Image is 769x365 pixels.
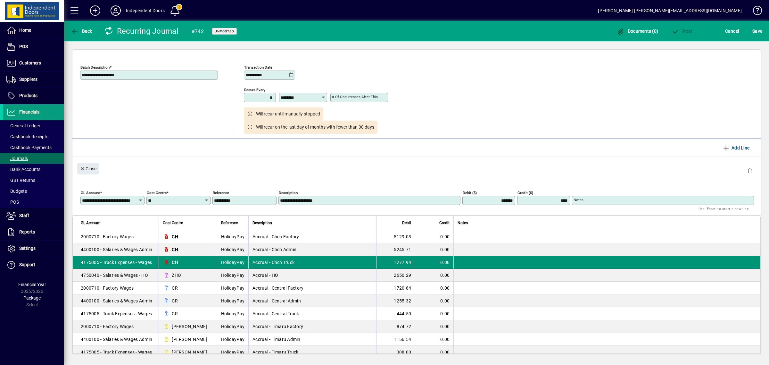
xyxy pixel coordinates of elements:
button: Save [751,25,764,37]
span: Debit [402,219,411,226]
span: [PERSON_NAME] [172,349,207,355]
button: Delete [742,163,757,178]
a: Home [3,22,64,38]
td: Accrual - Chch Truck [248,256,376,269]
mat-label: # of occurrences after this [332,95,378,99]
a: Knowledge Base [748,1,761,22]
td: HolidayPay [217,243,249,256]
span: 4750040 - Salaries & Wages - HO [81,272,148,278]
span: GL Account [81,219,101,226]
a: Suppliers [3,72,64,88]
span: Cashbook Payments [6,145,52,150]
td: 0.00 [415,346,453,359]
td: Accrual - Timaru Admin [248,333,376,346]
td: Accrual - Central Admin [248,294,376,307]
span: CR [172,285,178,291]
td: Accrual - Timaru Truck [248,346,376,359]
td: Accrual - Chch Factory [248,230,376,243]
span: 2000710 - Factory Wages [81,323,134,330]
span: GST Returns [6,178,35,183]
span: Cost Centre [163,219,183,226]
span: Close [80,164,96,174]
td: HolidayPay [217,282,249,294]
span: CH [172,246,178,253]
mat-label: Cost Centre [147,191,167,195]
mat-label: Credit ($) [517,191,533,195]
td: 0.00 [415,256,453,269]
a: Products [3,88,64,104]
div: [PERSON_NAME] [PERSON_NAME][EMAIL_ADDRESS][DOMAIN_NAME] [598,5,742,16]
td: HolidayPay [217,269,249,282]
td: 0.00 [415,243,453,256]
span: Settings [19,246,36,251]
span: 4400100 - Salaries & Wages Admin [81,298,152,304]
span: Will recur on the last day of months with fewer than 30 days [256,124,374,131]
td: HolidayPay [217,346,249,359]
span: Home [19,28,31,33]
button: Back [69,25,94,37]
span: Credit [439,219,450,226]
button: Cancel [724,25,741,37]
button: Post [670,25,694,37]
span: 4400100 - Salaries & Wages Admin [81,336,152,343]
td: Accrual - Central Factory [248,282,376,294]
td: HolidayPay [217,256,249,269]
span: Add Line [722,143,750,153]
button: Close [77,163,99,174]
td: 1277.94 [376,256,415,269]
span: Financial Year [18,282,46,287]
td: Accrual - Central Truck [248,307,376,320]
td: 308.00 [376,346,415,359]
a: Cashbook Receipts [3,131,64,142]
a: Staff [3,208,64,224]
span: [PERSON_NAME] [172,323,207,330]
td: 1156.54 [376,333,415,346]
a: Bank Accounts [3,164,64,175]
span: ost [672,29,692,34]
mat-label: Batch Description [80,65,110,70]
span: Reference [221,219,238,226]
button: Add Line [719,142,753,154]
td: 0.00 [415,269,453,282]
span: P [683,29,686,34]
mat-label: Description [279,191,298,195]
span: POS [6,199,19,205]
app-page-header-button: Back [64,25,99,37]
span: CH [172,259,178,266]
a: POS [3,197,64,208]
span: CR [172,298,178,304]
td: Accrual - HO [248,269,376,282]
span: 4175005 - Truck Expenses - Wages [81,259,152,266]
a: Settings [3,241,64,257]
span: Package [23,295,41,301]
span: 4400100 - Salaries & Wages Admin [81,246,152,253]
a: Cashbook Payments [3,142,64,153]
mat-label: Recurs every [244,88,265,92]
td: 0.00 [415,230,453,243]
button: Documents (0) [615,25,660,37]
a: POS [3,39,64,55]
span: Products [19,93,37,98]
td: 0.00 [415,294,453,307]
span: 2000710 - Factory Wages [81,285,134,291]
a: General Ledger [3,120,64,131]
span: Bank Accounts [6,167,40,172]
td: 444.50 [376,307,415,320]
a: Journals [3,153,64,164]
span: Unposted [215,29,234,33]
span: CH [172,233,178,240]
span: General Ledger [6,123,40,128]
a: GST Returns [3,175,64,186]
mat-label: Notes [574,198,583,202]
span: 2000710 - Factory Wages [81,233,134,240]
span: 4175005 - Truck Expenses - Wages [81,349,152,355]
span: S [752,29,755,34]
span: Suppliers [19,77,37,82]
td: 0.00 [415,320,453,333]
span: ZHO [172,272,181,278]
mat-label: Transaction date [244,65,272,70]
mat-label: Reference [213,191,229,195]
a: Support [3,257,64,273]
td: 5245.71 [376,243,415,256]
td: 0.00 [415,333,453,346]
